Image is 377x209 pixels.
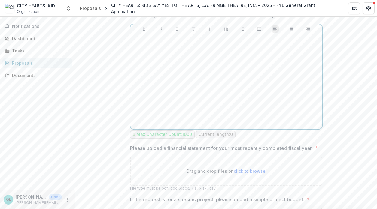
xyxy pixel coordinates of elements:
[5,4,14,13] img: CITY HEARTS: KIDS SAY YES TO THE ARTS, L.A. FRINGE THEATRE, INC.
[2,58,72,68] a: Proposals
[12,35,68,42] div: Dashboard
[49,194,62,200] p: User
[130,196,304,203] p: If the request is for a specific project, please upload a simple project budget.
[12,72,68,79] div: Documents
[363,2,375,14] button: Get Help
[16,194,47,200] p: [PERSON_NAME]
[2,22,72,31] button: Notifications
[157,25,164,33] button: Underline
[78,1,341,16] nav: breadcrumb
[190,25,197,33] button: Strike
[206,25,213,33] button: Heading 1
[2,70,72,80] a: Documents
[130,145,313,152] p: Please upload a financial statement for your most recently completed fiscal year.
[6,198,11,202] div: Quinlan Lewis-Mussa
[64,2,73,14] button: Open entity switcher
[12,24,70,29] span: Notifications
[187,168,266,174] p: Drag and drop files or
[64,196,71,203] button: More
[348,2,360,14] button: Partners
[12,48,68,54] div: Tasks
[136,132,192,137] p: Max Character Count: 1000
[199,132,233,137] p: Current length: 0
[141,25,148,33] button: Bold
[17,3,62,9] div: CITY HEARTS: KIDS SAY YES TO THE ARTS, L.A. FRINGE THEATRE, INC.
[17,9,39,14] span: Organization
[2,34,72,43] a: Dashboard
[2,46,72,56] a: Tasks
[288,25,295,33] button: Align Center
[78,4,103,13] a: Proposals
[234,169,266,174] span: click to browse
[173,25,181,33] button: Italicize
[223,25,230,33] button: Heading 2
[80,5,101,11] div: Proposals
[111,2,339,15] div: CITY HEARTS: KIDS SAY YES TO THE ARTS, L.A. FRINGE THEATRE, INC. - 2025 - FYL General Grant Appli...
[304,25,312,33] button: Align Right
[239,25,246,33] button: Bullet List
[130,186,322,191] p: File type must be .pdf, .doc, .docx, .xls, .xlsx, .csv
[16,200,62,205] p: [PERSON_NAME][EMAIL_ADDRESS][DOMAIN_NAME]
[255,25,263,33] button: Ordered List
[272,25,279,33] button: Align Left
[12,60,68,66] div: Proposals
